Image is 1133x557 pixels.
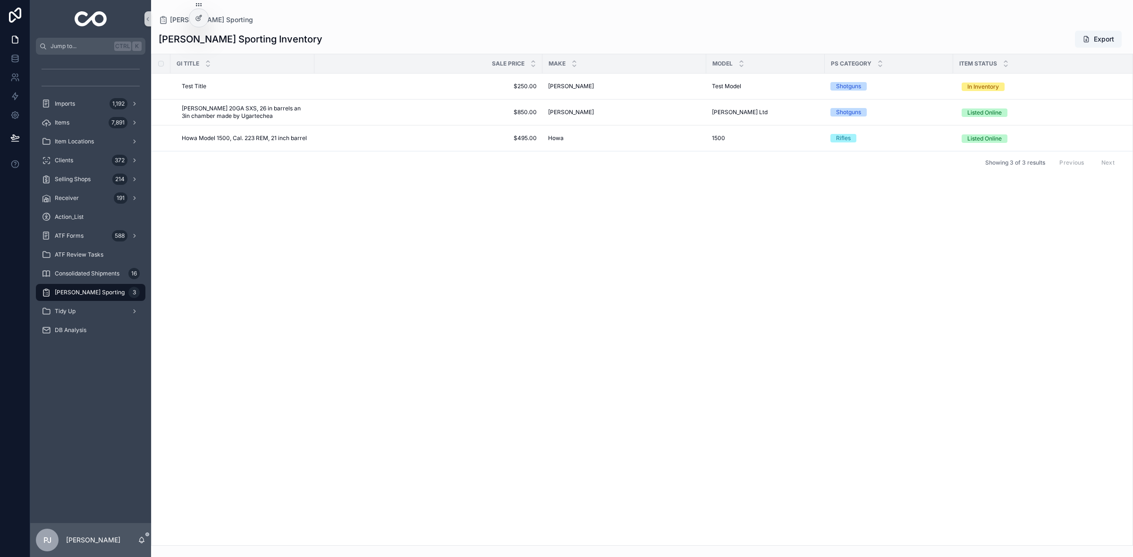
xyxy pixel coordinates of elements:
div: scrollable content [30,55,151,351]
span: [PERSON_NAME] Ltd [712,108,768,116]
a: [PERSON_NAME] 20GA SXS, 26 in barrels an 3in chamber made by Ugartechea [182,105,309,120]
a: Clients372 [36,152,145,169]
a: Items7,891 [36,114,145,131]
span: Model [712,60,733,67]
span: PJ [43,534,51,546]
div: 7,891 [109,117,127,128]
span: ATF Forms [55,232,84,240]
div: 214 [112,174,127,185]
img: App logo [75,11,107,26]
a: Consolidated Shipments16 [36,265,145,282]
span: Clients [55,157,73,164]
span: Tidy Up [55,308,76,315]
span: Ctrl [114,42,131,51]
span: Imports [55,100,75,108]
a: DB Analysis [36,322,145,339]
div: 1,192 [110,98,127,109]
span: DB Analysis [55,326,86,334]
a: Rifles [830,134,947,142]
span: 1500 [712,134,725,142]
span: Item Locations [55,138,94,145]
a: [PERSON_NAME] Ltd [712,108,819,116]
div: 3 [128,287,140,298]
h1: [PERSON_NAME] Sporting Inventory [159,33,322,46]
span: Howa [548,134,564,142]
span: Action_List [55,213,84,221]
span: [PERSON_NAME] Sporting [170,15,253,25]
a: $250.00 [320,83,537,90]
div: Rifles [836,134,851,142]
a: Selling Shops214 [36,171,145,188]
div: In Inventory [967,83,999,91]
span: Items [55,119,69,126]
a: Shotguns [830,108,947,116]
span: [PERSON_NAME] Sporting [55,289,125,296]
div: 16 [128,268,140,279]
a: Shotguns [830,82,947,91]
span: Selling Shops [55,175,91,183]
a: Tidy Up [36,303,145,320]
a: [PERSON_NAME] Sporting [159,15,253,25]
a: Item Locations [36,133,145,150]
a: [PERSON_NAME] [548,83,701,90]
span: [PERSON_NAME] [548,83,594,90]
p: [PERSON_NAME] [66,535,120,545]
span: GI Title [177,60,199,67]
a: $850.00 [320,108,537,116]
span: Test Model [712,83,741,90]
span: PS Category [831,60,871,67]
div: Shotguns [836,82,861,91]
a: ATF Forms588 [36,227,145,244]
span: Item Status [959,60,997,67]
span: Test Title [182,83,206,90]
span: K [133,42,141,50]
a: Test Model [712,83,819,90]
span: Jump to... [51,42,110,50]
span: ATF Review Tasks [55,251,103,258]
a: $495.00 [320,134,537,142]
a: Receiver191 [36,190,145,207]
a: [PERSON_NAME] [548,108,701,116]
a: ATF Review Tasks [36,246,145,263]
button: Jump to...CtrlK [36,38,145,55]
a: Howa Model 1500, Cal. 223 REM, 21 inch barrel [182,134,309,142]
a: [PERSON_NAME] Sporting3 [36,284,145,301]
div: 191 [114,192,127,204]
span: [PERSON_NAME] [548,108,594,116]
a: Action_List [36,208,145,225]
div: Listed Online [967,134,1002,143]
div: 372 [112,155,127,166]
span: Receiver [55,194,79,202]
div: Listed Online [967,108,1002,117]
span: Showing 3 of 3 results [985,159,1045,166]
button: Export [1075,31,1122,48]
a: Howa [548,134,701,142]
div: Shotguns [836,108,861,116]
a: Imports1,192 [36,95,145,112]
span: Sale Price [492,60,524,67]
a: 1500 [712,134,819,142]
span: Consolidated Shipments [55,270,119,277]
span: Make [549,60,566,67]
a: Test Title [182,83,309,90]
div: 588 [112,230,127,241]
span: Howa Model 1500, Cal. 223 REM, 21 inch barrel [182,134,307,142]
